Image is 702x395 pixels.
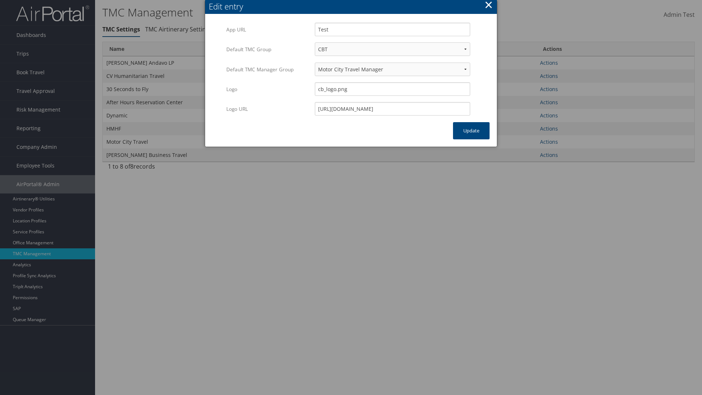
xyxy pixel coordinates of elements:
button: Update [453,122,490,139]
label: Default TMC Manager Group [226,63,309,76]
div: Edit entry [209,1,497,12]
label: Logo [226,82,309,96]
label: App URL [226,23,309,37]
label: Default TMC Group [226,42,309,56]
label: Logo URL [226,102,309,116]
